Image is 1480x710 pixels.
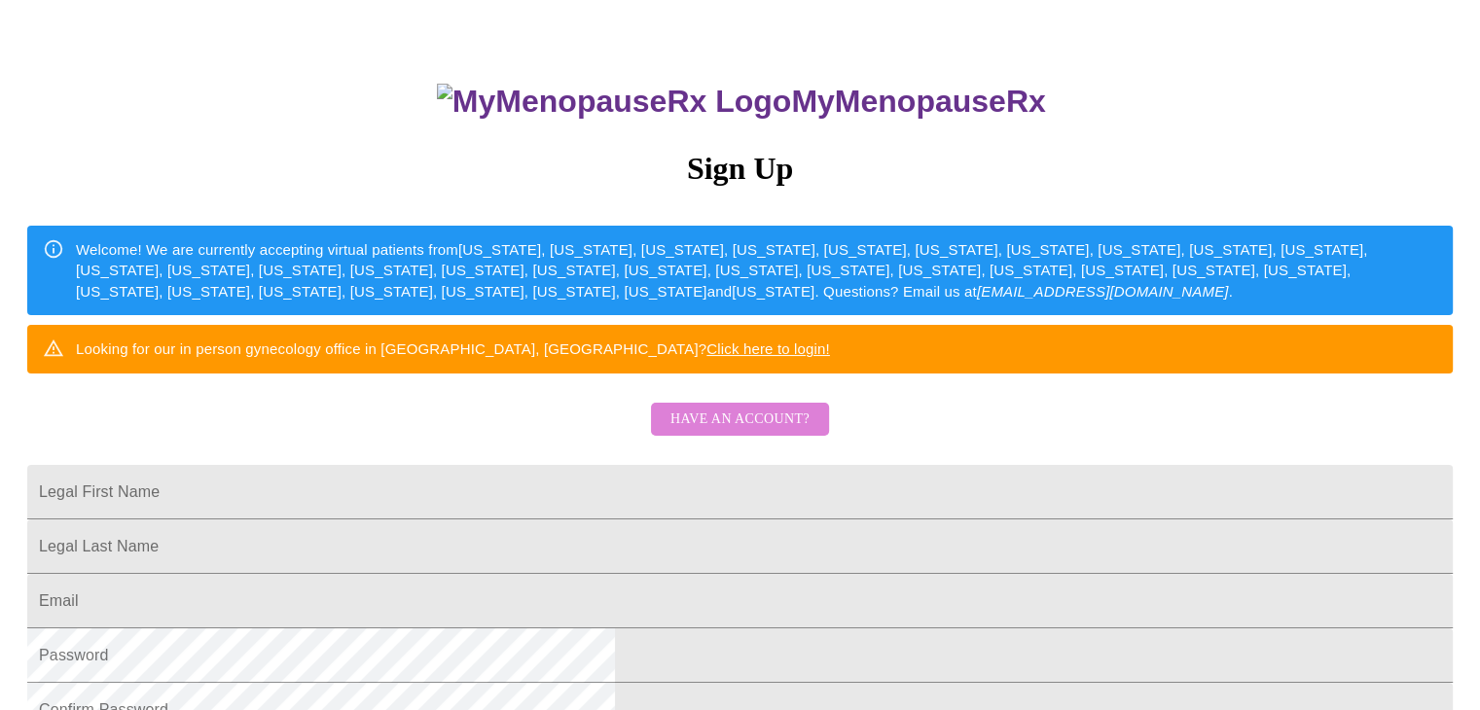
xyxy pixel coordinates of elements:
h3: Sign Up [27,151,1453,187]
h3: MyMenopauseRx [30,84,1454,120]
em: [EMAIL_ADDRESS][DOMAIN_NAME] [977,283,1229,300]
div: Welcome! We are currently accepting virtual patients from [US_STATE], [US_STATE], [US_STATE], [US... [76,231,1437,309]
a: Click here to login! [706,340,830,357]
img: MyMenopauseRx Logo [437,84,791,120]
a: Have an account? [646,424,834,441]
div: Looking for our in person gynecology office in [GEOGRAPHIC_DATA], [GEOGRAPHIC_DATA]? [76,331,830,367]
span: Have an account? [670,408,810,432]
button: Have an account? [651,403,829,437]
